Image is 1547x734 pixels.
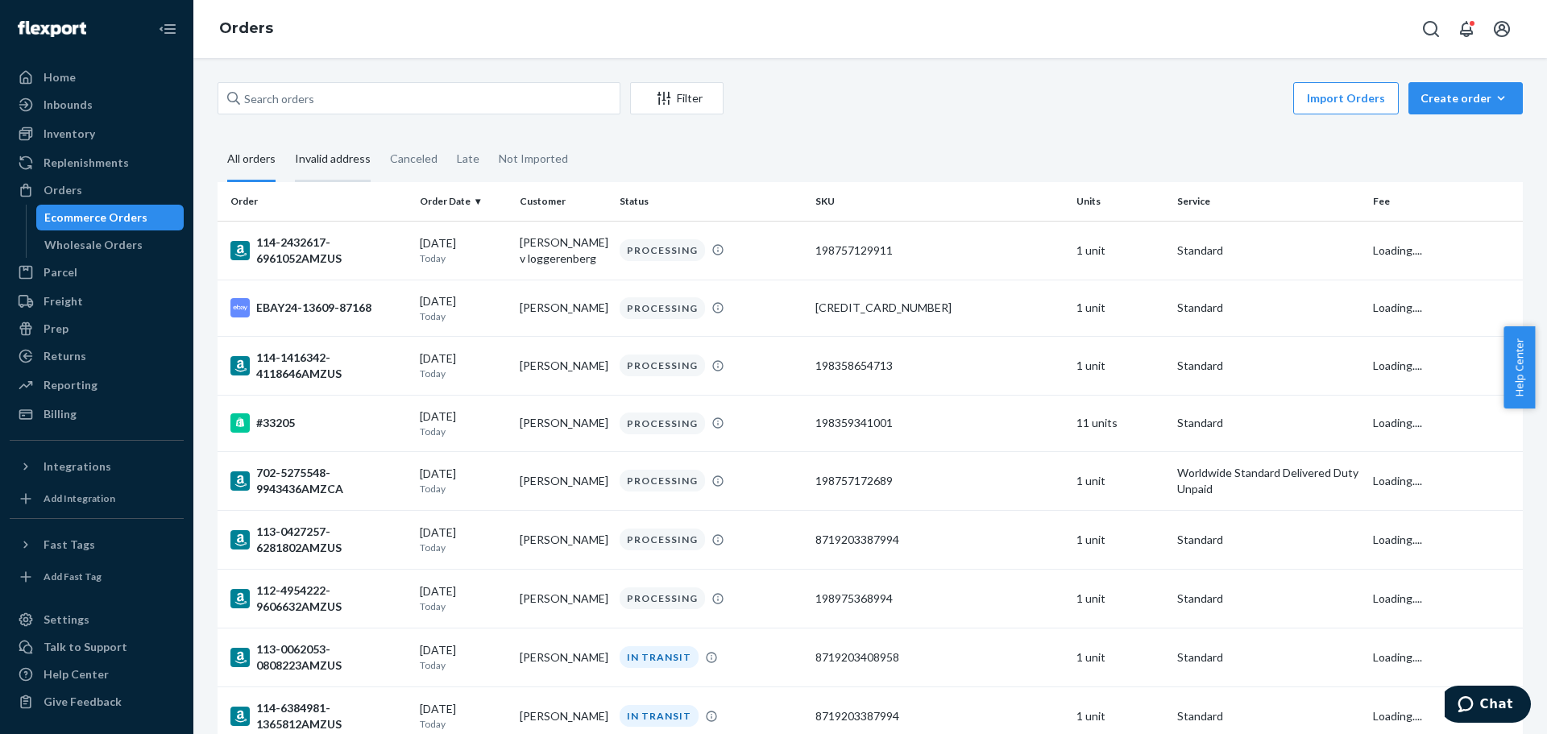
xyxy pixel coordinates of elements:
[44,348,86,364] div: Returns
[815,358,1064,374] div: 198358654713
[1070,569,1170,628] td: 1 unit
[230,583,407,615] div: 112-4954222-9606632AMZUS
[1367,628,1523,686] td: Loading....
[620,529,705,550] div: PROCESSING
[230,641,407,674] div: 113-0062053-0808223AMZUS
[420,235,507,265] div: [DATE]
[44,155,129,171] div: Replenishments
[1070,510,1170,569] td: 1 unit
[613,182,809,221] th: Status
[513,395,613,451] td: [PERSON_NAME]
[44,537,95,553] div: Fast Tags
[10,177,184,203] a: Orders
[620,470,705,491] div: PROCESSING
[1070,280,1170,336] td: 1 unit
[10,343,184,369] a: Returns
[1415,13,1447,45] button: Open Search Box
[815,649,1064,666] div: 8719203408958
[457,138,479,180] div: Late
[1177,300,1360,316] p: Standard
[230,524,407,556] div: 113-0427257-6281802AMZUS
[631,90,723,106] div: Filter
[44,570,102,583] div: Add Fast Tag
[815,473,1064,489] div: 198757172689
[1177,591,1360,607] p: Standard
[1367,221,1523,280] td: Loading....
[10,372,184,398] a: Reporting
[1445,686,1531,726] iframe: Opens a widget where you can chat to one of our agents
[1070,221,1170,280] td: 1 unit
[10,259,184,285] a: Parcel
[44,666,109,682] div: Help Center
[1367,182,1523,221] th: Fee
[1177,415,1360,431] p: Standard
[10,661,184,687] a: Help Center
[44,264,77,280] div: Parcel
[1503,326,1535,408] button: Help Center
[230,700,407,732] div: 114-6384981-1365812AMZUS
[10,486,184,512] a: Add Integration
[10,532,184,558] button: Fast Tags
[1486,13,1518,45] button: Open account menu
[227,138,276,182] div: All orders
[36,232,185,258] a: Wholesale Orders
[230,465,407,497] div: 702-5275548-9943436AMZCA
[10,92,184,118] a: Inbounds
[420,541,507,554] p: Today
[44,612,89,628] div: Settings
[420,599,507,613] p: Today
[44,69,76,85] div: Home
[520,194,607,208] div: Customer
[44,491,115,505] div: Add Integration
[815,415,1064,431] div: 198359341001
[420,642,507,672] div: [DATE]
[1070,628,1170,686] td: 1 unit
[36,205,185,230] a: Ecommerce Orders
[513,510,613,569] td: [PERSON_NAME]
[420,367,507,380] p: Today
[620,705,699,727] div: IN TRANSIT
[420,251,507,265] p: Today
[295,138,371,182] div: Invalid address
[206,6,286,52] ol: breadcrumbs
[413,182,513,221] th: Order Date
[230,350,407,382] div: 114-1416342-4118646AMZUS
[218,82,620,114] input: Search orders
[620,239,705,261] div: PROCESSING
[1408,82,1523,114] button: Create order
[44,458,111,475] div: Integrations
[10,607,184,632] a: Settings
[1070,336,1170,395] td: 1 unit
[620,587,705,609] div: PROCESSING
[1421,90,1511,106] div: Create order
[1367,510,1523,569] td: Loading....
[513,628,613,686] td: [PERSON_NAME]
[151,13,184,45] button: Close Navigation
[44,406,77,422] div: Billing
[809,182,1070,221] th: SKU
[44,321,68,337] div: Prep
[420,701,507,731] div: [DATE]
[10,64,184,90] a: Home
[620,646,699,668] div: IN TRANSIT
[620,413,705,434] div: PROCESSING
[10,634,184,660] button: Talk to Support
[815,243,1064,259] div: 198757129911
[815,532,1064,548] div: 8719203387994
[18,21,86,37] img: Flexport logo
[513,451,613,510] td: [PERSON_NAME]
[10,288,184,314] a: Freight
[499,138,568,180] div: Not Imported
[513,221,613,280] td: [PERSON_NAME] v loggerenberg
[1293,82,1399,114] button: Import Orders
[390,138,438,180] div: Canceled
[420,408,507,438] div: [DATE]
[44,209,147,226] div: Ecommerce Orders
[44,182,82,198] div: Orders
[44,237,143,253] div: Wholesale Orders
[1070,395,1170,451] td: 11 units
[420,658,507,672] p: Today
[815,591,1064,607] div: 198975368994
